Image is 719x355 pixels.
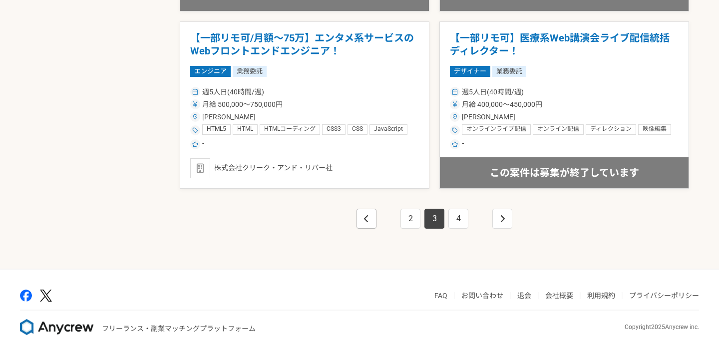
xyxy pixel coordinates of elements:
[20,290,32,302] img: facebook-2adfd474.png
[440,157,689,188] div: この案件は募集が終了しています
[327,125,341,133] span: CSS3
[461,292,503,300] a: お問い合わせ
[517,292,531,300] a: 退会
[40,290,52,302] img: x-391a3a86.png
[190,32,419,57] h1: 【一部リモ可/月額～75万】エンタメ系サービスのWebフロントエンドエンジニア！
[590,125,632,133] span: ディレクション
[192,127,198,133] img: ico_tag-f97210f0.svg
[462,138,464,150] span: -
[20,319,94,335] img: 8DqYSo04kwAAAAASUVORK5CYII=
[355,209,514,229] nav: pagination
[448,209,468,229] a: Page 4
[587,292,615,300] a: 利用規約
[450,66,490,77] span: デザイナー
[452,114,458,120] img: ico_location_pin-352ac629.svg
[192,89,198,95] img: ico_calendar-4541a85f.svg
[202,99,283,110] span: 月給 500,000〜750,000円
[434,292,447,300] a: FAQ
[452,89,458,95] img: ico_calendar-4541a85f.svg
[202,87,264,97] span: 週5人日(40時間/週)
[192,141,198,147] img: ico_star-c4f7eedc.svg
[545,292,573,300] a: 会社概要
[190,66,231,77] span: エンジニア
[462,112,515,122] span: [PERSON_NAME]
[452,101,458,107] img: ico_currency_yen-76ea2c4c.svg
[450,32,679,57] h1: 【一部リモ可】医療系Web講演会ライブ配信統括ディレクター！
[424,209,444,229] a: Page 3
[537,125,579,133] span: オンライン配信
[192,101,198,107] img: ico_currency_yen-76ea2c4c.svg
[264,125,316,133] span: HTMLコーディング
[352,125,363,133] span: CSS
[233,66,267,77] span: 業務委託
[192,114,198,120] img: ico_location_pin-352ac629.svg
[357,209,376,229] a: This is the first page
[643,125,667,133] span: 映像編集
[102,324,256,334] p: フリーランス・副業マッチングプラットフォーム
[629,292,699,300] a: プライバシーポリシー
[202,112,256,122] span: [PERSON_NAME]
[190,158,210,178] img: default_org_logo-42cde973f59100197ec2c8e796e4974ac8490bb5b08a0eb061ff975e4574aa76.png
[452,127,458,133] img: ico_tag-f97210f0.svg
[190,158,419,178] div: 株式会社クリーク・アンド・リバー社
[202,138,204,150] span: -
[492,66,526,77] span: 業務委託
[625,323,699,332] p: Copyright 2025 Anycrew inc.
[462,87,524,97] span: 週5人日(40時間/週)
[466,125,526,133] span: オンラインライブ配信
[462,99,542,110] span: 月給 400,000〜450,000円
[207,125,226,133] span: HTML5
[374,125,403,133] span: JavaScript
[237,125,253,133] span: HTML
[452,141,458,147] img: ico_star-c4f7eedc.svg
[400,209,420,229] a: Page 2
